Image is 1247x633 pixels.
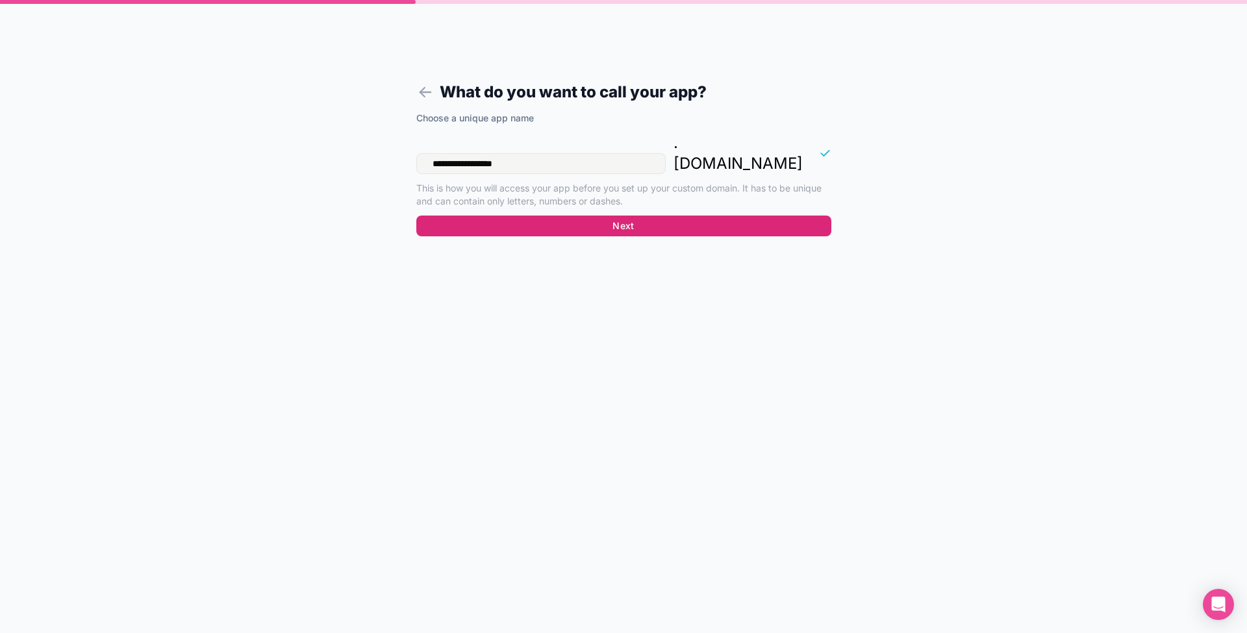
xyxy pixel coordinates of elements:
[416,112,534,125] label: Choose a unique app name
[416,216,831,236] button: Next
[416,182,831,208] p: This is how you will access your app before you set up your custom domain. It has to be unique an...
[1203,589,1234,620] div: Open Intercom Messenger
[416,81,831,104] h1: What do you want to call your app?
[674,132,803,174] p: . [DOMAIN_NAME]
